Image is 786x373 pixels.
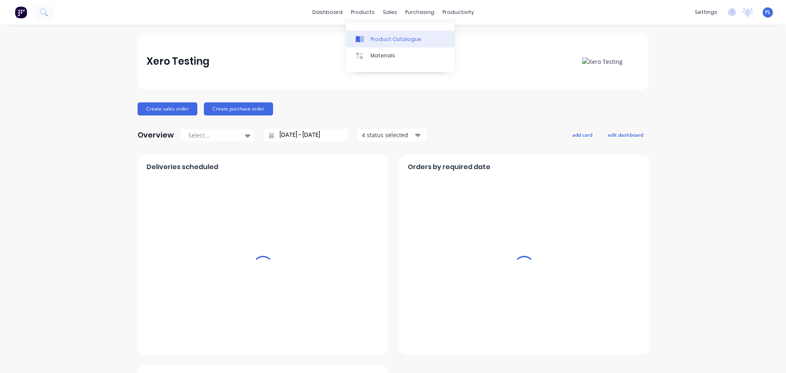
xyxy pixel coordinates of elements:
[691,6,721,18] div: settings
[379,6,401,18] div: sales
[765,9,771,16] span: PL
[401,6,438,18] div: purchasing
[147,53,210,70] div: Xero Testing
[603,129,648,140] button: edit dashboard
[346,31,454,47] a: Product Catalogue
[138,127,174,143] div: Overview
[567,129,598,140] button: add card
[308,6,347,18] a: dashboard
[370,52,395,59] div: Materials
[408,162,490,172] span: Orders by required date
[346,47,454,64] a: Materials
[582,57,623,66] img: Xero Testing
[138,102,197,115] button: Create sales order
[15,6,27,18] img: Factory
[204,102,273,115] button: Create purchase order
[370,36,421,43] div: Product Catalogue
[362,131,413,139] div: 4 status selected
[357,129,427,141] button: 4 status selected
[438,6,478,18] div: productivity
[147,162,218,172] span: Deliveries scheduled
[347,6,379,18] div: products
